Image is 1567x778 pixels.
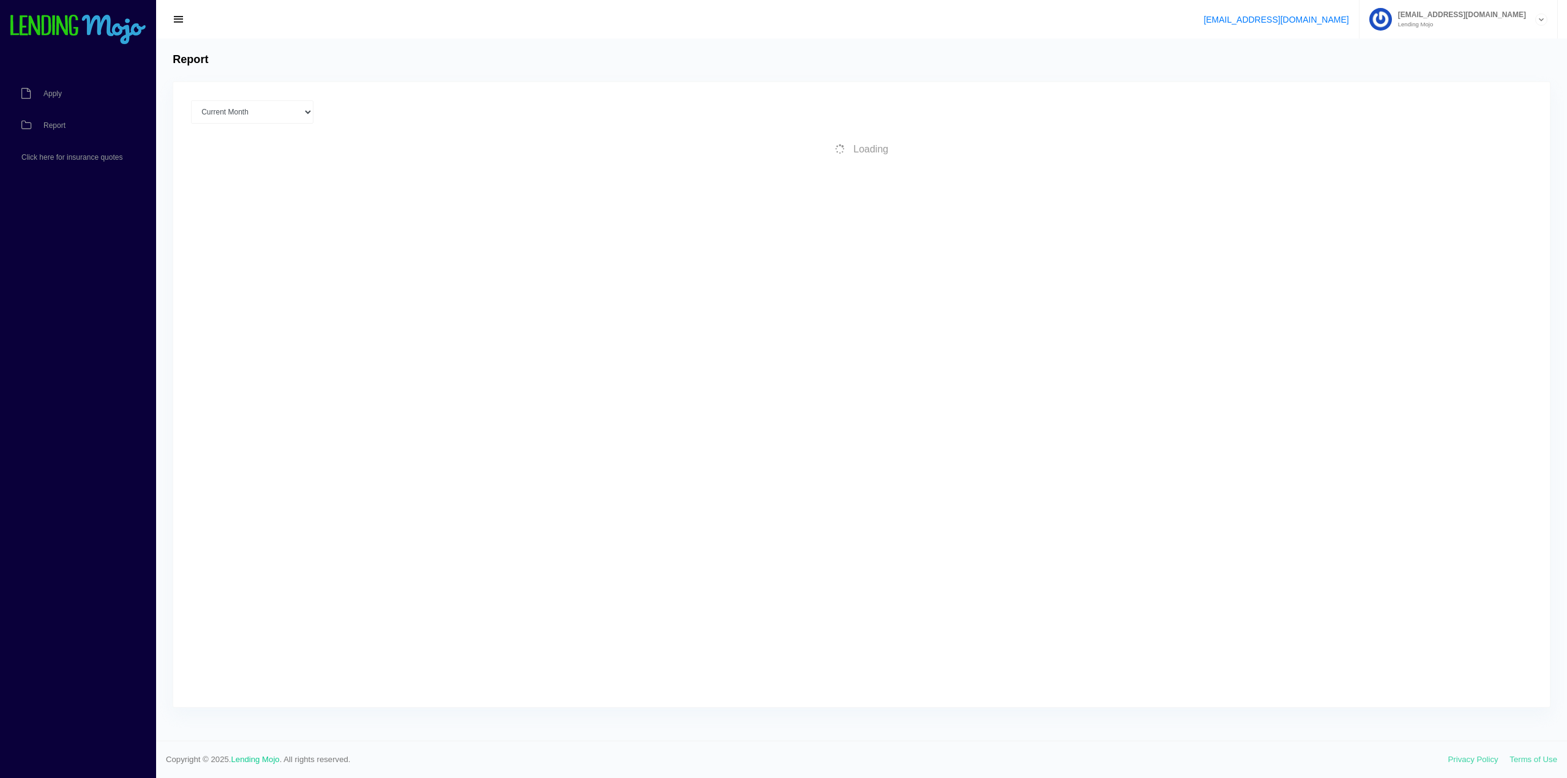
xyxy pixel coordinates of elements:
a: Terms of Use [1509,755,1557,764]
span: Apply [43,90,62,97]
a: Lending Mojo [231,755,280,764]
small: Lending Mojo [1392,21,1526,28]
h4: Report [173,53,208,67]
span: Copyright © 2025. . All rights reserved. [166,754,1448,766]
img: logo-small.png [9,15,147,45]
img: Profile image [1369,8,1392,31]
span: Report [43,122,65,129]
span: Click here for insurance quotes [21,154,122,161]
span: Loading [853,144,888,154]
span: [EMAIL_ADDRESS][DOMAIN_NAME] [1392,11,1526,18]
a: Privacy Policy [1448,755,1498,764]
a: [EMAIL_ADDRESS][DOMAIN_NAME] [1203,15,1348,24]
